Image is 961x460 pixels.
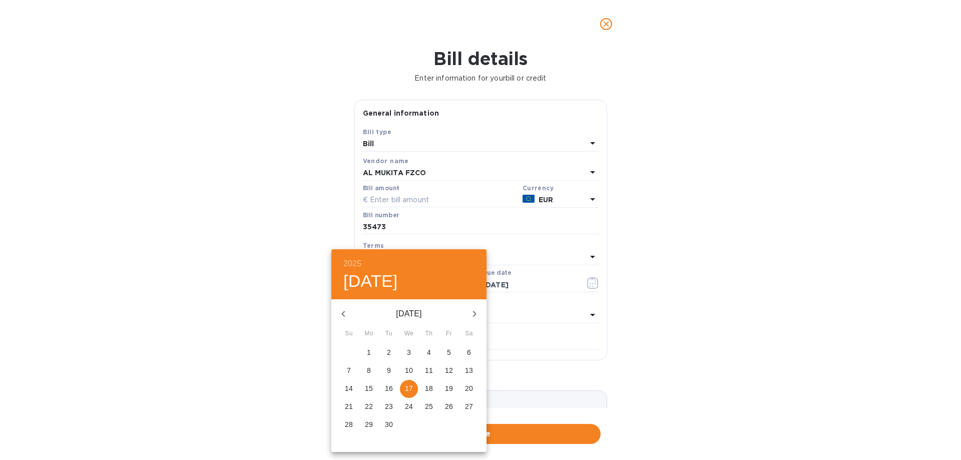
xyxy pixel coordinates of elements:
button: 5 [440,344,458,362]
p: 30 [385,419,393,429]
button: 22 [360,398,378,416]
p: 20 [465,383,473,393]
button: 30 [380,416,398,434]
p: 22 [365,401,373,411]
button: 3 [400,344,418,362]
p: 9 [387,365,391,375]
button: 13 [460,362,478,380]
p: 4 [427,347,431,357]
p: 6 [467,347,471,357]
button: 7 [340,362,358,380]
p: 25 [425,401,433,411]
button: 8 [360,362,378,380]
p: 14 [345,383,353,393]
p: 23 [385,401,393,411]
p: 10 [405,365,413,375]
p: 15 [365,383,373,393]
p: 24 [405,401,413,411]
button: 28 [340,416,358,434]
span: Mo [360,329,378,339]
span: Tu [380,329,398,339]
button: 11 [420,362,438,380]
button: 2 [380,344,398,362]
button: 20 [460,380,478,398]
p: 2 [387,347,391,357]
p: 16 [385,383,393,393]
p: 3 [407,347,411,357]
p: 11 [425,365,433,375]
button: 29 [360,416,378,434]
button: 21 [340,398,358,416]
button: 9 [380,362,398,380]
span: Fr [440,329,458,339]
p: 27 [465,401,473,411]
p: 17 [405,383,413,393]
p: 26 [445,401,453,411]
span: Th [420,329,438,339]
p: 7 [347,365,351,375]
button: 16 [380,380,398,398]
button: 18 [420,380,438,398]
button: 14 [340,380,358,398]
p: 28 [345,419,353,429]
button: 26 [440,398,458,416]
button: 1 [360,344,378,362]
p: 12 [445,365,453,375]
button: 19 [440,380,458,398]
p: 21 [345,401,353,411]
button: 12 [440,362,458,380]
button: 6 [460,344,478,362]
button: 15 [360,380,378,398]
p: 19 [445,383,453,393]
span: Sa [460,329,478,339]
p: 1 [367,347,371,357]
button: 24 [400,398,418,416]
button: 27 [460,398,478,416]
p: [DATE] [355,308,462,320]
p: 13 [465,365,473,375]
button: 10 [400,362,418,380]
p: 5 [447,347,451,357]
button: 25 [420,398,438,416]
button: [DATE] [343,271,398,292]
button: 17 [400,380,418,398]
button: 23 [380,398,398,416]
button: 4 [420,344,438,362]
button: 2025 [343,257,361,271]
p: 29 [365,419,373,429]
span: Su [340,329,358,339]
p: 8 [367,365,371,375]
p: 18 [425,383,433,393]
span: We [400,329,418,339]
